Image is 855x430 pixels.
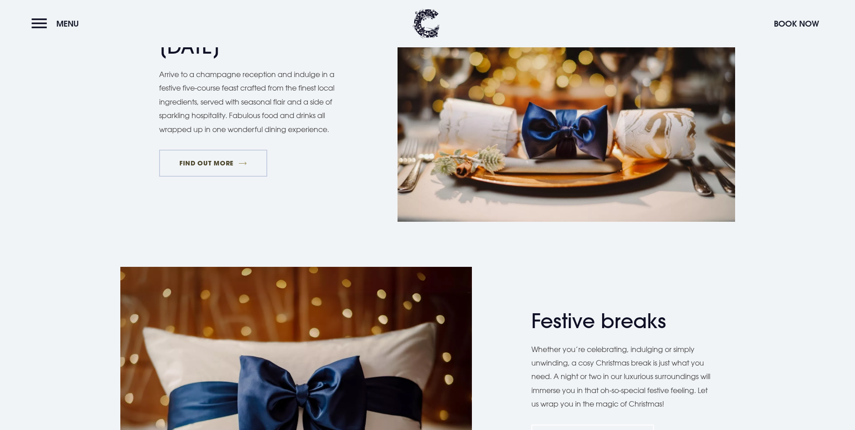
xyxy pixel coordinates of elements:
[769,14,823,33] button: Book Now
[531,309,707,333] h2: Festive breaks
[32,14,83,33] button: Menu
[56,18,79,29] span: Menu
[159,150,268,177] a: FIND OUT MORE
[159,68,344,136] p: Arrive to a champagne reception and indulge in a festive five-course feast crafted from the fines...
[159,35,335,59] h2: [DATE]
[413,9,440,38] img: Clandeboye Lodge
[531,343,716,411] p: Whether you’re celebrating, indulging or simply unwinding, a cosy Christmas break is just what yo...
